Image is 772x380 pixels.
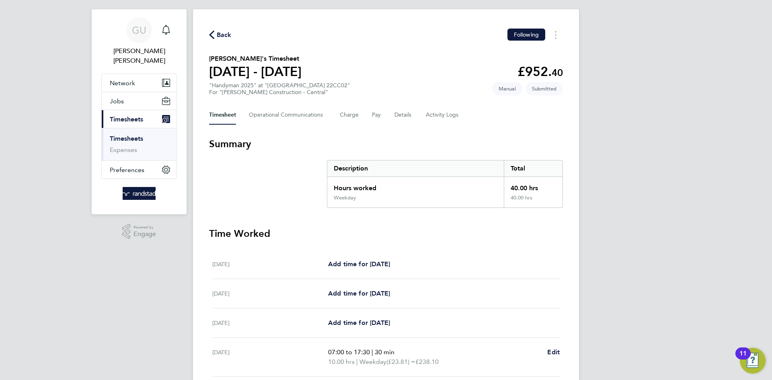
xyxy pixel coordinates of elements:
[328,318,390,328] a: Add time for [DATE]
[110,166,144,174] span: Preferences
[372,105,382,125] button: Pay
[552,67,563,78] span: 40
[328,289,390,298] a: Add time for [DATE]
[209,227,563,240] h3: Time Worked
[492,82,522,95] span: This timesheet was manually created.
[375,348,394,356] span: 30 min
[740,348,766,374] button: Open Resource Center, 11 new notifications
[133,231,156,238] span: Engage
[386,358,415,366] span: (£23.81) =
[372,348,373,356] span: |
[328,319,390,327] span: Add time for [DATE]
[426,105,460,125] button: Activity Logs
[217,30,232,40] span: Back
[340,105,359,125] button: Charge
[359,357,386,367] span: Weekday
[514,31,539,38] span: Following
[548,29,563,41] button: Timesheets Menu
[122,224,156,239] a: Powered byEngage
[92,9,187,214] nav: Main navigation
[212,347,328,367] div: [DATE]
[328,358,355,366] span: 10.00 hrs
[101,46,177,66] span: Georgina Ulysses
[334,195,356,201] div: Weekday
[212,318,328,328] div: [DATE]
[328,348,370,356] span: 07:00 to 17:30
[327,177,504,195] div: Hours worked
[102,128,177,160] div: Timesheets
[517,64,563,79] app-decimal: £952.
[102,161,177,179] button: Preferences
[212,289,328,298] div: [DATE]
[356,358,358,366] span: |
[504,177,563,195] div: 40.00 hrs
[209,30,232,40] button: Back
[102,74,177,92] button: Network
[209,82,350,96] div: "Handyman 2025" at "[GEOGRAPHIC_DATA] 22CC02"
[110,135,143,142] a: Timesheets
[110,146,137,154] a: Expenses
[209,54,302,64] h2: [PERSON_NAME]'s Timesheet
[101,17,177,66] a: GU[PERSON_NAME] [PERSON_NAME]
[249,105,327,125] button: Operational Communications
[102,110,177,128] button: Timesheets
[101,187,177,200] a: Go to home page
[507,29,545,41] button: Following
[328,290,390,297] span: Add time for [DATE]
[209,89,350,96] div: For "[PERSON_NAME] Construction - Central"
[132,25,146,35] span: GU
[110,115,143,123] span: Timesheets
[123,187,156,200] img: randstad-logo-retina.png
[209,105,236,125] button: Timesheet
[394,105,413,125] button: Details
[415,358,439,366] span: £238.10
[328,260,390,268] span: Add time for [DATE]
[328,259,390,269] a: Add time for [DATE]
[547,347,560,357] a: Edit
[209,64,302,80] h1: [DATE] - [DATE]
[739,353,747,364] div: 11
[209,138,563,150] h3: Summary
[526,82,563,95] span: This timesheet is Submitted.
[110,97,124,105] span: Jobs
[212,259,328,269] div: [DATE]
[133,224,156,231] span: Powered by
[327,160,563,208] div: Summary
[102,92,177,110] button: Jobs
[504,160,563,177] div: Total
[327,160,504,177] div: Description
[547,348,560,356] span: Edit
[110,79,135,87] span: Network
[504,195,563,207] div: 40.00 hrs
